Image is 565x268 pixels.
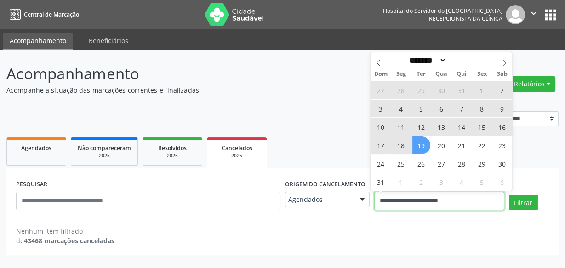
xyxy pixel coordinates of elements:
[6,7,79,22] a: Central de Marcação
[392,81,410,99] span: Julho 28, 2025
[542,7,559,23] button: apps
[78,152,131,159] div: 2025
[431,71,451,77] span: Qua
[412,136,430,154] span: Agosto 19, 2025
[158,144,187,152] span: Resolvidos
[392,173,410,191] span: Setembro 1, 2025
[412,100,430,117] span: Agosto 5, 2025
[509,195,538,210] button: Filtrar
[392,118,410,136] span: Agosto 11, 2025
[222,144,252,152] span: Cancelados
[493,100,511,117] span: Agosto 9, 2025
[493,81,511,99] span: Agosto 2, 2025
[383,7,502,15] div: Hospital do Servidor do [GEOGRAPHIC_DATA]
[372,173,390,191] span: Agosto 31, 2025
[412,155,430,173] span: Agosto 26, 2025
[493,155,511,173] span: Agosto 30, 2025
[78,144,131,152] span: Não compareceram
[82,33,135,49] a: Beneficiários
[452,173,470,191] span: Setembro 4, 2025
[452,100,470,117] span: Agosto 7, 2025
[285,178,365,192] label: Origem do cancelamento
[492,71,512,77] span: Sáb
[6,62,393,85] p: Acompanhamento
[432,136,450,154] span: Agosto 20, 2025
[452,136,470,154] span: Agosto 21, 2025
[493,173,511,191] span: Setembro 6, 2025
[16,178,47,192] label: PESQUISAR
[149,152,195,159] div: 2025
[529,8,539,18] i: 
[473,155,491,173] span: Agosto 29, 2025
[432,155,450,173] span: Agosto 27, 2025
[473,136,491,154] span: Agosto 22, 2025
[412,173,430,191] span: Setembro 2, 2025
[392,100,410,117] span: Agosto 4, 2025
[411,71,431,77] span: Ter
[429,15,502,22] span: Recepcionista da clínica
[24,11,79,18] span: Central de Marcação
[392,155,410,173] span: Agosto 25, 2025
[525,5,542,24] button: 
[6,85,393,95] p: Acompanhe a situação das marcações correntes e finalizadas
[432,100,450,117] span: Agosto 6, 2025
[473,173,491,191] span: Setembro 5, 2025
[432,118,450,136] span: Agosto 13, 2025
[371,71,391,77] span: Dom
[372,136,390,154] span: Agosto 17, 2025
[391,71,411,77] span: Seg
[493,118,511,136] span: Agosto 16, 2025
[412,118,430,136] span: Agosto 12, 2025
[473,81,491,99] span: Agosto 1, 2025
[16,226,114,236] div: Nenhum item filtrado
[406,56,446,65] select: Month
[452,118,470,136] span: Agosto 14, 2025
[452,81,470,99] span: Julho 31, 2025
[432,173,450,191] span: Setembro 3, 2025
[412,81,430,99] span: Julho 29, 2025
[432,81,450,99] span: Julho 30, 2025
[506,5,525,24] img: img
[372,81,390,99] span: Julho 27, 2025
[372,155,390,173] span: Agosto 24, 2025
[372,100,390,117] span: Agosto 3, 2025
[392,136,410,154] span: Agosto 18, 2025
[508,76,555,92] button: Relatórios
[473,118,491,136] span: Agosto 15, 2025
[213,152,260,159] div: 2025
[473,100,491,117] span: Agosto 8, 2025
[372,118,390,136] span: Agosto 10, 2025
[452,155,470,173] span: Agosto 28, 2025
[24,236,114,245] strong: 43468 marcações canceladas
[21,144,51,152] span: Agendados
[451,71,472,77] span: Qui
[472,71,492,77] span: Sex
[16,236,114,246] div: de
[288,195,351,204] span: Agendados
[3,33,73,50] a: Acompanhamento
[493,136,511,154] span: Agosto 23, 2025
